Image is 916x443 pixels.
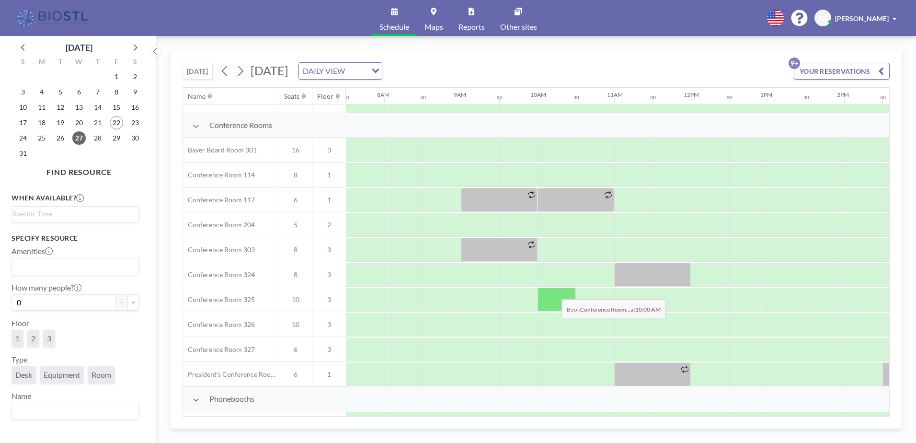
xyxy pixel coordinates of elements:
[312,221,346,229] span: 2
[279,295,312,304] span: 10
[183,171,255,179] span: Conference Room 114
[803,94,809,101] div: 30
[454,91,466,98] div: 9AM
[72,131,86,145] span: Wednesday, August 27, 2025
[312,171,346,179] span: 1
[11,163,147,177] h4: FIND RESOURCE
[16,116,30,129] span: Sunday, August 17, 2025
[91,116,104,129] span: Thursday, August 21, 2025
[91,101,104,114] span: Thursday, August 14, 2025
[789,58,800,69] p: 9+
[35,101,48,114] span: Monday, August 11, 2025
[72,101,86,114] span: Wednesday, August 13, 2025
[188,92,206,101] div: Name
[14,57,33,69] div: S
[183,146,257,154] span: Bayer Board Room 301
[379,23,409,31] span: Schedule
[209,120,272,130] span: Conference Rooms
[424,23,443,31] span: Maps
[13,405,133,418] input: Search for option
[13,209,133,219] input: Search for option
[312,345,346,354] span: 3
[107,57,126,69] div: F
[110,85,123,99] span: Friday, August 8, 2025
[110,101,123,114] span: Friday, August 15, 2025
[15,370,32,380] span: Desk
[35,116,48,129] span: Monday, August 18, 2025
[54,85,67,99] span: Tuesday, August 5, 2025
[209,394,254,404] span: Phonebooths
[279,146,312,154] span: 16
[279,370,312,379] span: 6
[183,345,255,354] span: Conference Room 327
[70,57,89,69] div: W
[116,294,127,311] button: -
[128,85,142,99] span: Saturday, August 9, 2025
[92,370,111,380] span: Room
[12,258,138,275] div: Search for option
[580,306,630,313] b: Conference Room...
[16,147,30,160] span: Sunday, August 31, 2025
[251,63,288,78] span: [DATE]
[31,334,35,343] span: 2
[279,345,312,354] span: 6
[835,14,889,23] span: [PERSON_NAME]
[110,116,123,129] span: Friday, August 22, 2025
[299,63,382,79] div: Search for option
[72,85,86,99] span: Wednesday, August 6, 2025
[312,320,346,329] span: 3
[312,370,346,379] span: 1
[279,320,312,329] span: 10
[284,92,299,101] div: Seats
[11,283,81,292] label: How many people?
[279,171,312,179] span: 8
[126,57,144,69] div: S
[16,131,30,145] span: Sunday, August 24, 2025
[183,196,255,204] span: Conference Room 117
[312,295,346,304] span: 3
[880,94,886,101] div: 30
[312,146,346,154] span: 3
[54,101,67,114] span: Tuesday, August 12, 2025
[183,63,213,80] button: [DATE]
[11,234,139,243] h3: Specify resource
[110,131,123,145] span: Friday, August 29, 2025
[33,57,51,69] div: M
[573,94,579,101] div: 30
[794,63,890,80] button: YOUR RESERVATIONS9+
[312,270,346,279] span: 3
[88,57,107,69] div: T
[15,334,20,343] span: 1
[760,91,772,98] div: 1PM
[317,92,333,101] div: Floor
[35,85,48,99] span: Monday, August 4, 2025
[16,101,30,114] span: Sunday, August 10, 2025
[128,70,142,83] span: Saturday, August 2, 2025
[47,334,51,343] span: 3
[301,65,347,77] span: DAILY VIEW
[11,318,29,328] label: Floor
[183,221,255,229] span: Conference Room 204
[183,370,279,379] span: President's Conference Room - 109
[607,91,623,98] div: 11AM
[54,131,67,145] span: Tuesday, August 26, 2025
[183,270,255,279] span: Conference Room 324
[500,23,537,31] span: Other sites
[727,94,733,101] div: 30
[72,116,86,129] span: Wednesday, August 20, 2025
[15,9,92,28] img: organization-logo
[11,246,53,256] label: Amenities
[343,94,349,101] div: 30
[183,295,255,304] span: Conference Room 325
[279,245,312,254] span: 8
[44,370,80,380] span: Equipment
[91,131,104,145] span: Thursday, August 28, 2025
[635,306,661,313] b: 10:00 AM
[12,207,138,221] div: Search for option
[837,91,849,98] div: 2PM
[35,131,48,145] span: Monday, August 25, 2025
[348,65,366,77] input: Search for option
[183,245,255,254] span: Conference Room 303
[51,57,70,69] div: T
[12,403,138,420] div: Search for option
